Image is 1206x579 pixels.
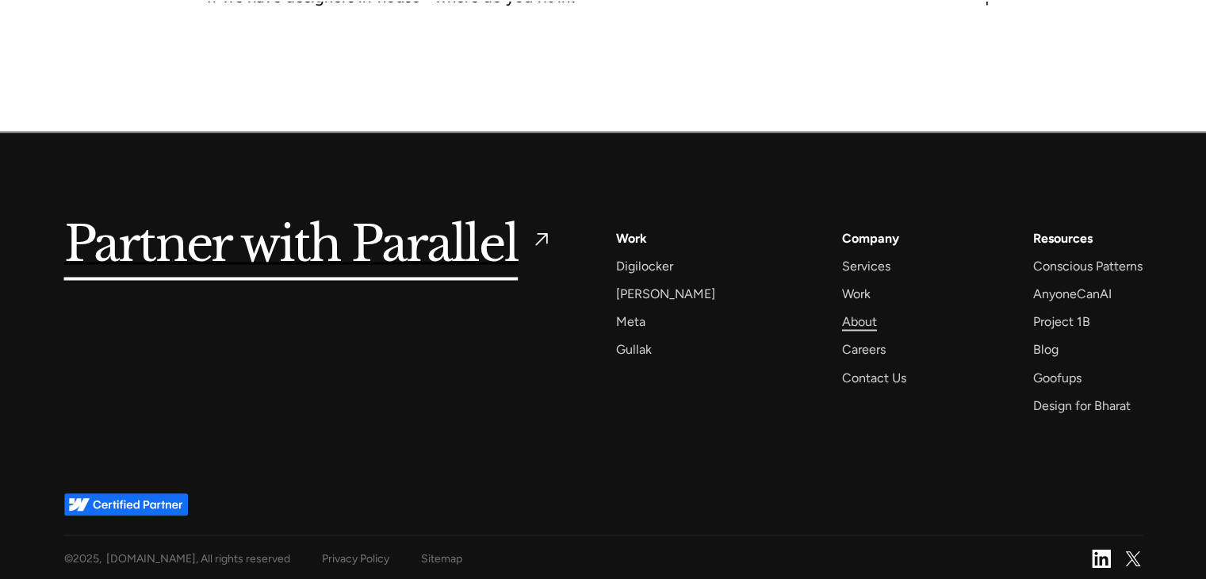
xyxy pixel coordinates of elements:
[73,551,99,565] span: 2025
[616,283,715,305] a: [PERSON_NAME]
[842,339,886,360] a: Careers
[64,228,553,264] a: Partner with Parallel
[616,228,647,249] a: Work
[1032,367,1081,389] a: Goofups
[1032,311,1089,332] a: Project 1B
[1032,228,1092,249] div: Resources
[64,548,290,568] div: © , [DOMAIN_NAME], All rights reserved
[64,228,519,264] h5: Partner with Parallel
[1032,395,1130,416] a: Design for Bharat
[1032,255,1142,277] a: Conscious Patterns
[616,339,652,360] a: Gullak
[842,367,906,389] a: Contact Us
[421,548,462,568] a: Sitemap
[842,311,877,332] a: About
[842,255,890,277] a: Services
[1032,339,1058,360] a: Blog
[842,228,899,249] a: Company
[322,548,389,568] a: Privacy Policy
[616,255,673,277] a: Digilocker
[1032,283,1111,305] a: AnyoneCanAI
[842,283,871,305] a: Work
[616,311,645,332] a: Meta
